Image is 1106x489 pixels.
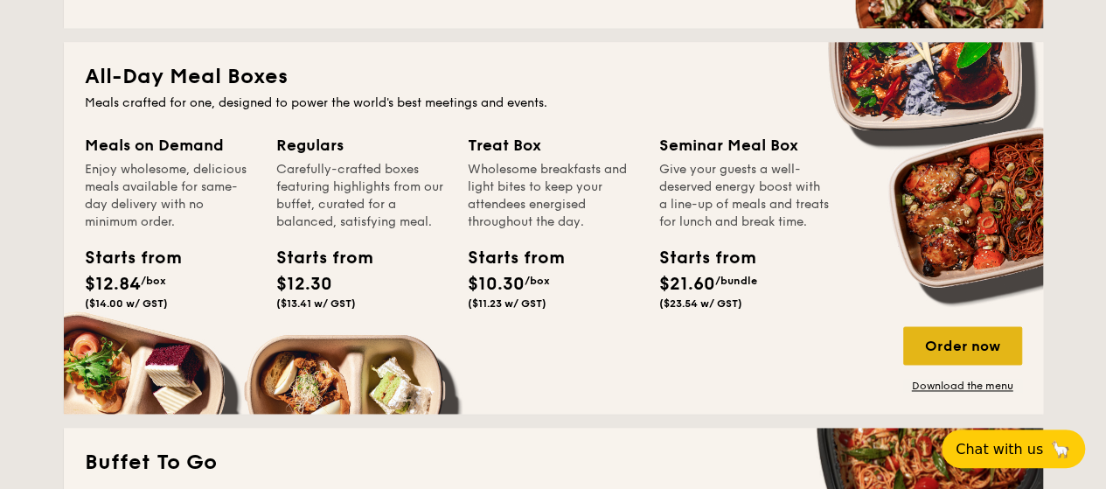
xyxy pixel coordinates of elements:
span: $12.30 [276,274,332,295]
div: Meals on Demand [85,133,255,157]
div: Starts from [659,245,738,271]
button: Chat with us🦙 [942,430,1085,468]
span: ($13.41 w/ GST) [276,297,356,310]
span: /box [525,275,550,287]
a: Download the menu [903,379,1022,393]
div: Treat Box [468,133,638,157]
span: $21.60 [659,274,715,295]
span: /box [141,275,166,287]
div: Starts from [468,245,546,271]
div: Starts from [276,245,355,271]
span: 🦙 [1050,439,1071,459]
span: ($14.00 w/ GST) [85,297,168,310]
span: /bundle [715,275,757,287]
span: $10.30 [468,274,525,295]
div: Meals crafted for one, designed to power the world's best meetings and events. [85,94,1022,112]
h2: Buffet To Go [85,449,1022,477]
span: ($11.23 w/ GST) [468,297,546,310]
div: Regulars [276,133,447,157]
h2: All-Day Meal Boxes [85,63,1022,91]
span: ($23.54 w/ GST) [659,297,742,310]
div: Carefully-crafted boxes featuring highlights from our buffet, curated for a balanced, satisfying ... [276,161,447,231]
div: Enjoy wholesome, delicious meals available for same-day delivery with no minimum order. [85,161,255,231]
div: Give your guests a well-deserved energy boost with a line-up of meals and treats for lunch and br... [659,161,830,231]
div: Order now [903,326,1022,365]
span: $12.84 [85,274,141,295]
span: Chat with us [956,441,1043,458]
div: Wholesome breakfasts and light bites to keep your attendees energised throughout the day. [468,161,638,231]
div: Starts from [85,245,163,271]
div: Seminar Meal Box [659,133,830,157]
